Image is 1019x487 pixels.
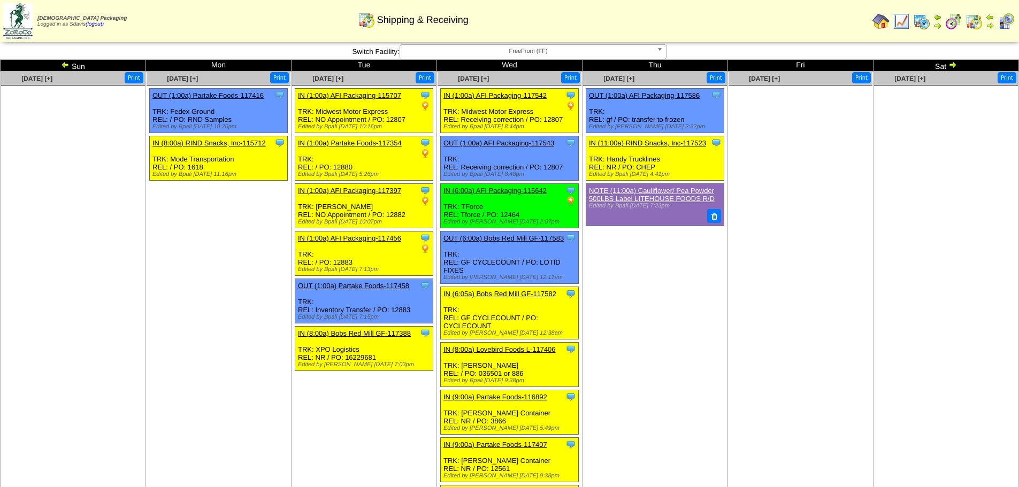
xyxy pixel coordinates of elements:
[443,187,547,195] a: IN (6:00a) AFI Packaging-115642
[707,209,721,223] button: Delete Note
[441,184,579,228] div: TRK: TForce REL: Tforce / PO: 12464
[441,343,579,387] div: TRK: [PERSON_NAME] REL: / PO: 036501 or 886
[420,185,431,196] img: Tooltip
[933,13,942,21] img: arrowleft.gif
[295,89,433,133] div: TRK: Midwest Motor Express REL: NO Appointment / PO: 12807
[443,123,578,130] div: Edited by Bpali [DATE] 8:44pm
[565,233,576,243] img: Tooltip
[458,75,489,82] a: [DATE] [+]
[561,72,580,83] button: Print
[443,345,556,353] a: IN (8:00a) Lovebird Foods L-117406
[441,231,579,284] div: TRK: REL: GF CYCLECOUNT / PO: LOTID FIXES
[933,21,942,30] img: arrowright.gif
[443,219,578,225] div: Edited by [PERSON_NAME] [DATE] 2:57pm
[295,231,433,276] div: TRK: REL: / PO: 12883
[443,377,578,384] div: Edited by Bpali [DATE] 9:38pm
[565,90,576,101] img: Tooltip
[61,60,70,69] img: arrowleft.gif
[603,75,634,82] a: [DATE] [+]
[443,171,578,177] div: Edited by Bpali [DATE] 8:48pm
[728,60,874,72] td: Fri
[150,89,288,133] div: TRK: Fedex Ground REL: / PO: RND Samples
[966,13,983,30] img: calendarinout.gif
[152,139,266,147] a: IN (8:00a) RIND Snacks, Inc-115712
[416,72,434,83] button: Print
[298,171,433,177] div: Edited by Bpali [DATE] 5:26pm
[298,91,401,99] a: IN (1:00a) AFI Packaging-115707
[589,187,715,203] a: NOTE (11:00a) Cauliflower/ Pea Powder 500LBS Label LITEHOUSE FOODS R/D
[298,219,433,225] div: Edited by Bpali [DATE] 10:07pm
[441,287,579,339] div: TRK: REL: GF CYCLECOUNT / PO: CYCLECOUNT
[37,16,127,27] span: Logged in as Sdavis
[150,136,288,181] div: TRK: Mode Transportation REL: / PO: 1618
[441,438,579,482] div: TRK: [PERSON_NAME] Container REL: NR / PO: 12561
[312,75,343,82] a: [DATE] [+]
[998,13,1015,30] img: calendarcustomer.gif
[441,89,579,133] div: TRK: Midwest Motor Express REL: Receiving correction / PO: 12807
[749,75,780,82] a: [DATE] [+]
[167,75,198,82] span: [DATE] [+]
[152,171,287,177] div: Edited by Bpali [DATE] 11:16pm
[583,60,728,72] td: Thu
[420,101,431,111] img: PO
[565,101,576,111] img: PO
[420,233,431,243] img: Tooltip
[420,243,431,254] img: PO
[872,13,890,30] img: home.gif
[86,21,104,27] a: (logout)
[443,274,578,281] div: Edited by [PERSON_NAME] [DATE] 12:11am
[298,234,401,242] a: IN (1:00a) AFI Packaging-117456
[443,91,547,99] a: IN (1:00a) AFI Packaging-117542
[874,60,1019,72] td: Sat
[913,13,930,30] img: calendarprod.gif
[292,60,437,72] td: Tue
[3,3,33,39] img: zoroco-logo-small.webp
[420,137,431,148] img: Tooltip
[443,393,547,401] a: IN (9:00a) Partake Foods-116892
[443,330,578,336] div: Edited by [PERSON_NAME] [DATE] 12:38am
[565,137,576,148] img: Tooltip
[274,137,285,148] img: Tooltip
[377,14,469,26] span: Shipping & Receiving
[589,123,724,130] div: Edited by [PERSON_NAME] [DATE] 2:32pm
[21,75,52,82] span: [DATE] [+]
[1,60,146,72] td: Sun
[589,91,700,99] a: OUT (1:00a) AFI Packaging-117586
[986,13,994,21] img: arrowleft.gif
[707,72,725,83] button: Print
[565,439,576,450] img: Tooltip
[298,329,411,337] a: IN (8:00a) Bobs Red Mill GF-117388
[998,72,1016,83] button: Print
[420,90,431,101] img: Tooltip
[295,184,433,228] div: TRK: [PERSON_NAME] REL: NO Appointment / PO: 12882
[404,45,653,58] span: FreeFrom (FF)
[565,391,576,402] img: Tooltip
[295,327,433,371] div: TRK: XPO Logistics REL: NR / PO: 16229681
[125,72,143,83] button: Print
[274,90,285,101] img: Tooltip
[586,136,724,181] div: TRK: Handy Trucklines REL: NR / PO: CHEP
[852,72,871,83] button: Print
[437,60,583,72] td: Wed
[298,123,433,130] div: Edited by Bpali [DATE] 10:16pm
[565,288,576,299] img: Tooltip
[565,344,576,354] img: Tooltip
[441,390,579,435] div: TRK: [PERSON_NAME] Container REL: NR / PO: 3866
[894,75,925,82] a: [DATE] [+]
[586,89,724,133] div: TRK: REL: gf / PO: transfer to frozen
[589,139,706,147] a: IN (11:00a) RIND Snacks, Inc-117523
[420,328,431,338] img: Tooltip
[152,123,287,130] div: Edited by Bpali [DATE] 10:26pm
[146,60,292,72] td: Mon
[441,136,579,181] div: TRK: REL: Receiving correction / PO: 12807
[298,187,401,195] a: IN (1:00a) AFI Packaging-117397
[152,91,264,99] a: OUT (1:00a) Partake Foods-117416
[298,361,433,368] div: Edited by [PERSON_NAME] [DATE] 7:03pm
[443,440,547,449] a: IN (9:00a) Partake Foods-117407
[589,171,724,177] div: Edited by Bpali [DATE] 4:41pm
[711,137,722,148] img: Tooltip
[298,282,409,290] a: OUT (1:00a) Partake Foods-117458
